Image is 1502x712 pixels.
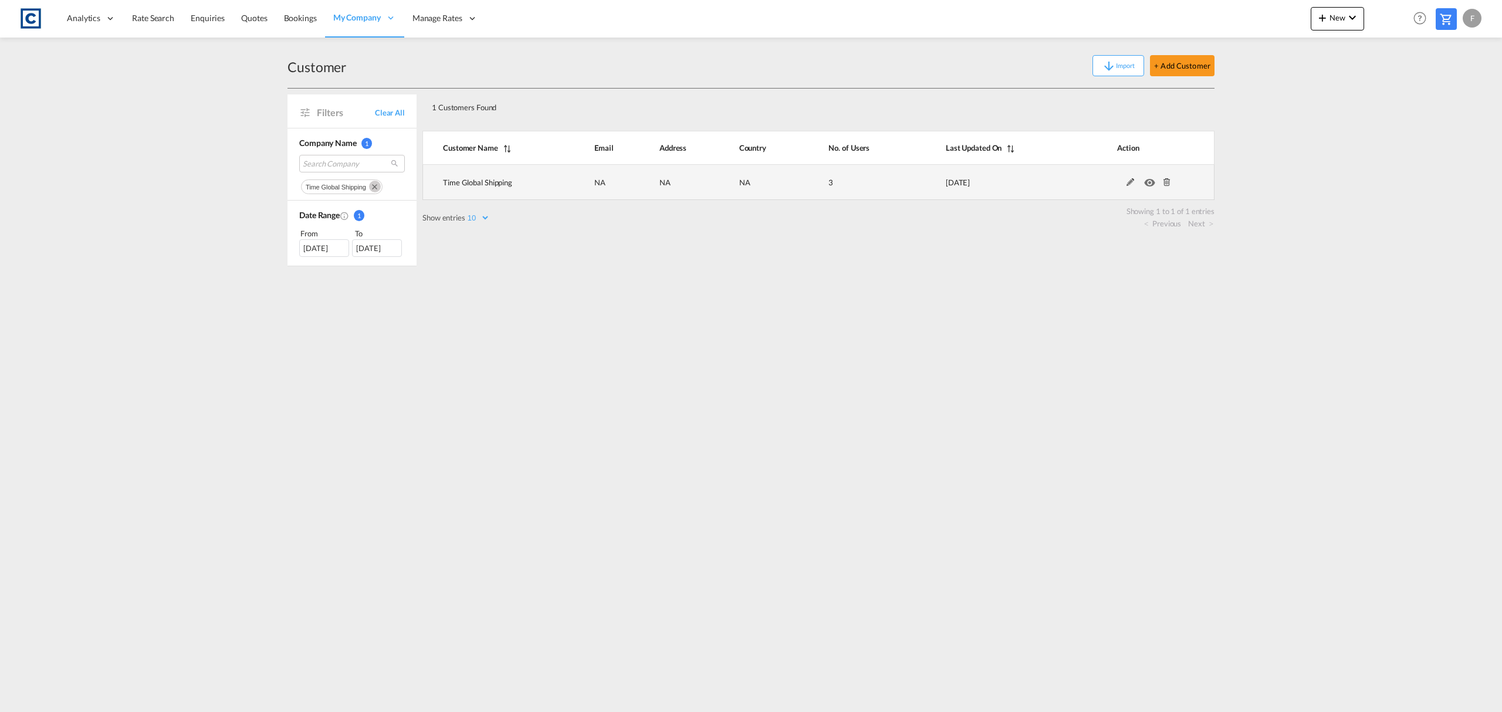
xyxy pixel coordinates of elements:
[640,131,719,165] th: Address
[354,210,364,221] span: 1
[1144,218,1181,229] a: Previous
[1088,131,1215,165] th: Action
[299,228,405,257] span: From To [DATE][DATE]
[132,13,174,23] span: Rate Search
[428,200,1215,216] div: Showing 1 to 1 of 1 entries
[241,13,267,23] span: Quotes
[739,178,750,187] span: NA
[422,212,490,223] label: Show entries
[361,138,372,149] span: 1
[443,178,512,187] span: Time Global Shipping
[1345,11,1359,25] md-icon: icon-chevron-down
[1315,11,1330,25] md-icon: icon-plus 400-fg
[719,165,800,200] td: NA
[1311,7,1364,30] button: icon-plus 400-fgNewicon-chevron-down
[640,165,719,200] td: NA
[1144,175,1159,184] md-icon: icon-eye
[946,178,970,187] span: [DATE]
[352,239,402,257] div: [DATE]
[1315,13,1359,22] span: New
[299,138,357,148] span: Company Name
[422,131,574,165] th: Customer Name
[1463,9,1481,28] div: F
[354,228,405,239] div: To
[1150,55,1215,76] button: + Add Customer
[594,178,605,187] span: NA
[299,239,349,257] div: [DATE]
[1092,55,1144,76] button: icon-arrow-downImport
[333,12,381,23] span: My Company
[574,165,640,200] td: NA
[799,165,916,200] td: 3
[916,165,1088,200] td: 2025-09-23
[916,131,1088,165] th: Last Updated On
[465,213,490,223] select: Show entries
[299,228,351,239] div: From
[719,131,800,165] th: Country
[1188,218,1213,229] a: Next
[67,12,100,24] span: Analytics
[659,178,671,187] span: NA
[340,211,349,221] md-icon: Created On
[375,107,405,118] span: Clear All
[799,131,916,165] th: No. of Users
[299,177,405,194] md-chips-wrap: Chips container. Use arrow keys to select chips.
[303,158,383,169] span: Search Company
[1410,8,1430,28] span: Help
[412,12,462,24] span: Manage Rates
[284,13,317,23] span: Bookings
[828,178,833,187] span: 3
[427,93,1132,117] div: 1 Customers Found
[317,106,375,119] span: Filters
[364,180,382,192] button: Remove
[306,180,368,194] div: Press delete to remove this chip.
[18,5,44,32] img: 1fdb9190129311efbfaf67cbb4249bed.jpeg
[574,131,640,165] th: Email
[306,184,366,191] span: time global shipping
[1410,8,1436,29] div: Help
[299,210,340,220] span: Date Range
[1102,59,1116,73] md-icon: icon-arrow-down
[287,57,346,76] div: Customer
[422,165,574,200] td: Time Global Shipping
[191,13,225,23] span: Enquiries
